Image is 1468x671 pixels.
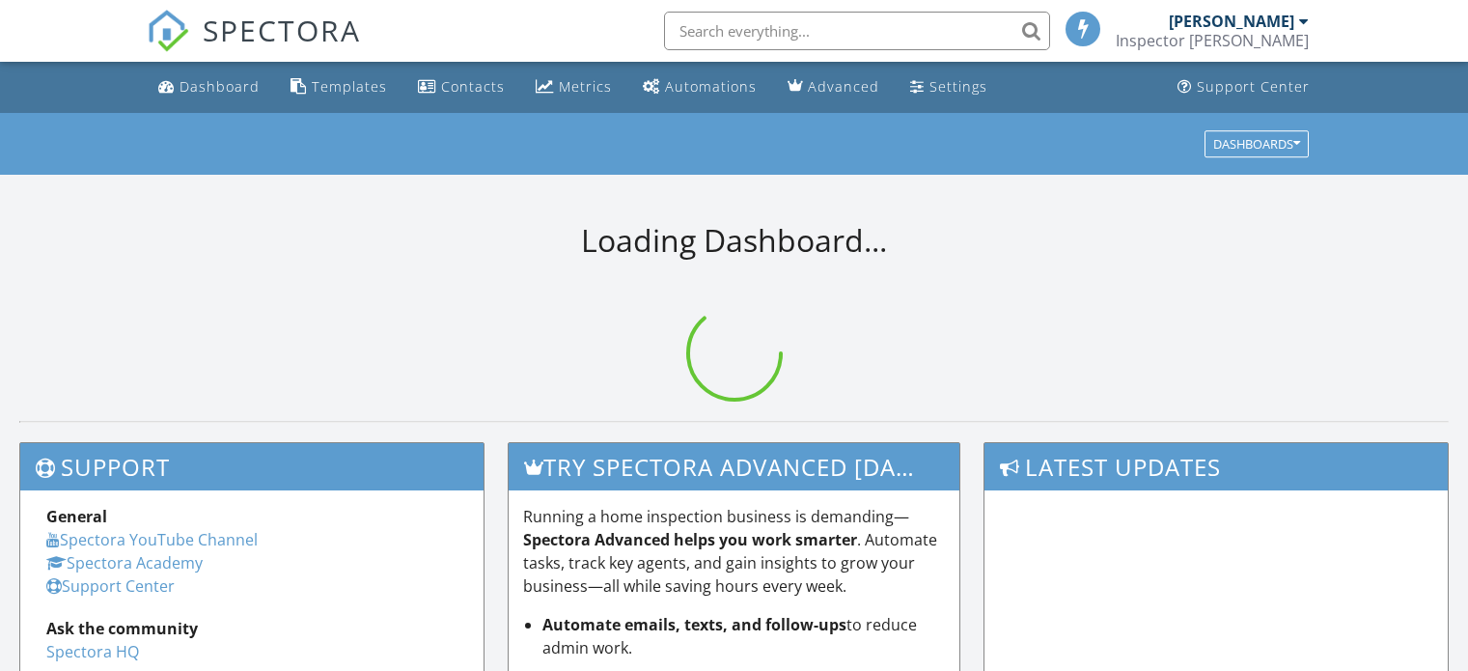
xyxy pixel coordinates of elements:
a: Spectora Academy [46,552,203,573]
a: Spectora HQ [46,641,139,662]
strong: General [46,506,107,527]
input: Search everything... [664,12,1050,50]
div: Automations [665,77,757,96]
a: Settings [902,70,995,105]
div: Dashboards [1213,137,1300,151]
span: SPECTORA [203,10,361,50]
a: Advanced [780,70,887,105]
button: Dashboards [1205,130,1309,157]
div: Settings [929,77,987,96]
div: Dashboard [180,77,260,96]
div: Support Center [1197,77,1310,96]
div: Templates [312,77,387,96]
div: Metrics [559,77,612,96]
div: [PERSON_NAME] [1169,12,1294,31]
h3: Try spectora advanced [DATE] [509,443,960,490]
img: The Best Home Inspection Software - Spectora [147,10,189,52]
div: Ask the community [46,617,457,640]
a: Support Center [46,575,175,597]
h3: Support [20,443,484,490]
a: Spectora YouTube Channel [46,529,258,550]
p: Running a home inspection business is demanding— . Automate tasks, track key agents, and gain ins... [523,505,946,598]
a: Automations (Basic) [635,70,764,105]
h3: Latest Updates [984,443,1448,490]
div: Advanced [808,77,879,96]
a: Contacts [410,70,512,105]
a: Support Center [1170,70,1317,105]
a: Dashboard [151,70,267,105]
a: SPECTORA [147,26,361,67]
a: Templates [283,70,395,105]
strong: Automate emails, texts, and follow-ups [542,614,846,635]
li: to reduce admin work. [542,613,946,659]
a: Metrics [528,70,620,105]
strong: Spectora Advanced helps you work smarter [523,529,857,550]
div: Contacts [441,77,505,96]
div: Inspector Pat [1116,31,1309,50]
